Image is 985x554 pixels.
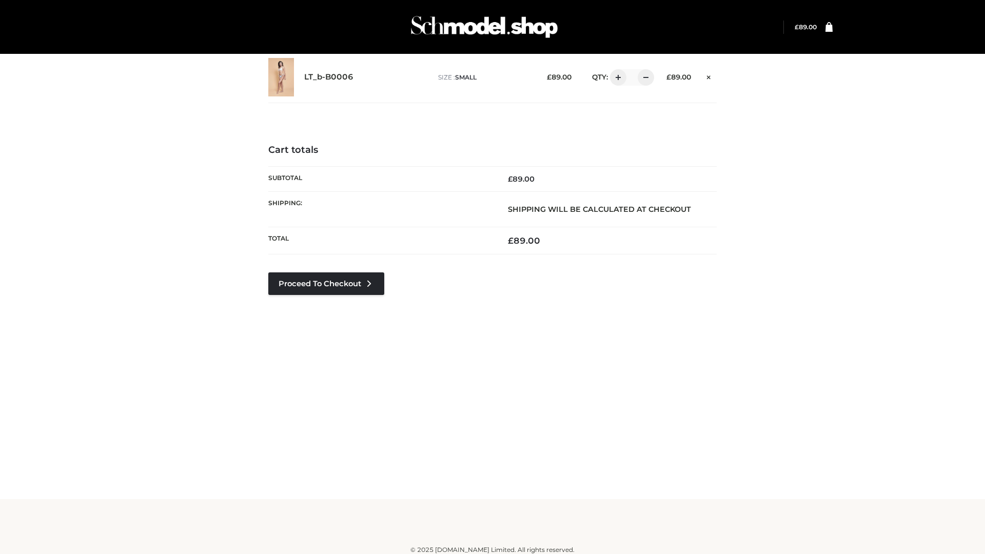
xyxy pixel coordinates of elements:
[508,174,535,184] bdi: 89.00
[666,73,691,81] bdi: 89.00
[268,166,493,191] th: Subtotal
[508,235,540,246] bdi: 89.00
[438,73,531,82] p: size :
[795,23,817,31] a: £89.00
[455,73,477,81] span: SMALL
[547,73,551,81] span: £
[795,23,799,31] span: £
[268,272,384,295] a: Proceed to Checkout
[407,7,561,47] img: Schmodel Admin 964
[268,58,294,96] img: LT_b-B0006 - SMALL
[268,145,717,156] h4: Cart totals
[666,73,671,81] span: £
[582,69,651,86] div: QTY:
[508,205,691,214] strong: Shipping will be calculated at checkout
[547,73,572,81] bdi: 89.00
[701,69,717,83] a: Remove this item
[508,174,513,184] span: £
[268,191,493,227] th: Shipping:
[268,227,493,254] th: Total
[304,72,353,82] a: LT_b-B0006
[508,235,514,246] span: £
[795,23,817,31] bdi: 89.00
